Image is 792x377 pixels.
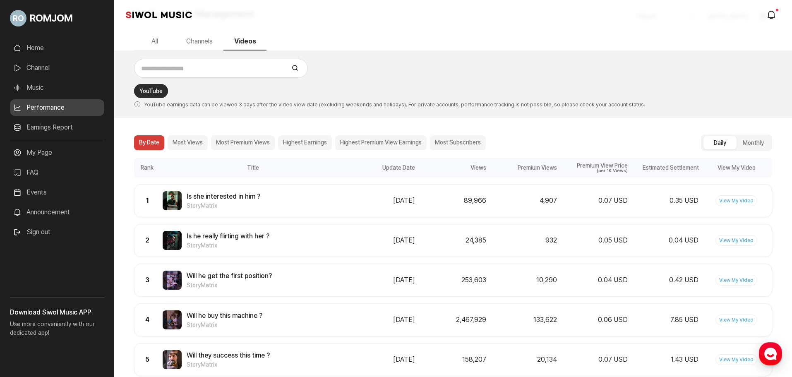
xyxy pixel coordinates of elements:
[491,196,557,206] div: 4,907
[21,275,36,281] span: Home
[10,79,104,96] a: Music
[134,96,772,110] p: YouTube earnings data can be viewed 3 days after the video view date (excluding weekends and holi...
[491,355,557,365] div: 20,134
[187,360,270,369] span: StoryMatrix
[145,355,149,363] span: 5
[430,135,486,150] button: Most Subscribers
[633,355,698,365] div: 1.43 USD
[418,158,488,178] div: Views
[349,355,415,365] div: [DATE]
[562,275,628,285] div: 0.04 USD
[134,84,168,98] a: YouTube
[163,271,182,290] img: Video Thumbnail Image
[420,275,486,285] div: 253,603
[10,144,104,161] a: My Page
[489,158,559,178] div: Premium Views
[187,192,260,202] span: Is she interested in him ?
[715,275,757,286] a: View My Video
[187,311,262,321] span: Will he buy this machine ?
[633,275,698,285] div: 0.42 USD
[630,158,701,178] div: Estimated Settlement
[223,33,266,50] button: Videos
[562,315,628,325] div: 0.06 USD
[715,315,757,325] a: View My Video
[134,33,175,50] button: All
[335,135,427,150] button: Highest Premium View Earnings
[187,351,270,360] span: Will they success this time ?
[69,275,93,282] span: Messages
[491,235,557,245] div: 932
[562,196,628,206] div: 0.07 USD
[107,262,159,283] a: Settings
[562,355,628,365] div: 0.07 USD
[10,307,104,317] h3: Download Siwol Music APP
[278,135,332,150] button: Highest Earnings
[10,224,54,240] button: Sign out
[137,62,285,74] input: Search for videos
[10,317,104,344] p: Use more conveniently with our dedicated app!
[30,11,72,26] span: ROMJOM
[10,60,104,76] a: Channel
[134,135,164,150] button: By Date
[764,7,780,23] a: modal.notifications
[715,235,757,246] a: View My Video
[633,315,698,325] div: 7.85 USD
[349,275,415,285] div: [DATE]
[134,158,160,178] div: Rank
[2,262,55,283] a: Home
[145,316,149,324] span: 4
[349,235,415,245] div: [DATE]
[703,136,737,149] button: Daily
[420,315,486,325] div: 2,467,929
[10,7,104,30] a: Go to My Profile
[10,164,104,181] a: FAQ
[211,135,275,150] button: Most Premium Views
[420,355,486,365] div: 158,207
[737,136,770,149] button: Monthly
[160,158,347,178] div: Title
[187,202,260,210] span: StoryMatrix
[10,204,104,221] a: Announcement
[187,241,269,250] span: StoryMatrix
[633,196,698,206] div: 0.35 USD
[347,158,418,178] div: Update Date
[163,350,182,369] img: Video Thumbnail Image
[10,40,104,56] a: Home
[187,271,272,281] span: Will he get the first position?
[163,231,182,250] img: Video Thumbnail Image
[146,197,149,204] span: 1
[187,231,269,241] span: Is he really flirting with her ?
[10,99,104,116] a: Performance
[633,235,698,245] div: 0.04 USD
[10,184,104,201] a: Events
[168,135,208,150] button: Most Views
[420,196,486,206] div: 89,966
[163,191,182,210] img: Video Thumbnail Image
[175,33,223,50] button: Channels
[701,158,772,178] div: View My Video
[349,315,415,325] div: [DATE]
[491,315,557,325] div: 133,622
[491,275,557,285] div: 10,290
[420,235,486,245] div: 24,385
[55,262,107,283] a: Messages
[163,310,182,329] img: Video Thumbnail Image
[562,168,628,173] div: (per 1K Views)
[562,163,628,168] div: Premium View Price
[715,195,757,206] a: View My Video
[145,236,149,244] span: 2
[122,275,143,281] span: Settings
[145,276,149,284] span: 3
[349,196,415,206] div: [DATE]
[562,235,628,245] div: 0.05 USD
[10,119,104,136] a: Earnings Report
[187,281,272,290] span: StoryMatrix
[187,321,262,329] span: StoryMatrix
[715,354,757,365] a: View My Video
